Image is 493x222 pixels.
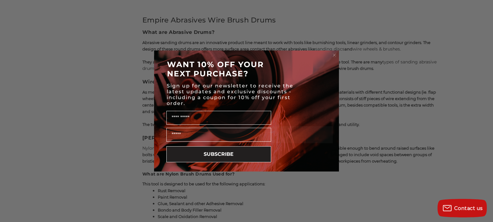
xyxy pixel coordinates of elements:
[166,146,271,162] button: SUBSCRIBE
[438,199,487,217] button: Contact us
[167,60,264,78] span: WANT 10% OFF YOUR NEXT PURCHASE?
[331,52,337,58] button: Close dialog
[167,83,293,106] span: Sign up for our newsletter to receive the latest updates and exclusive discounts - including a co...
[454,205,483,211] span: Contact us
[166,128,271,142] input: Email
